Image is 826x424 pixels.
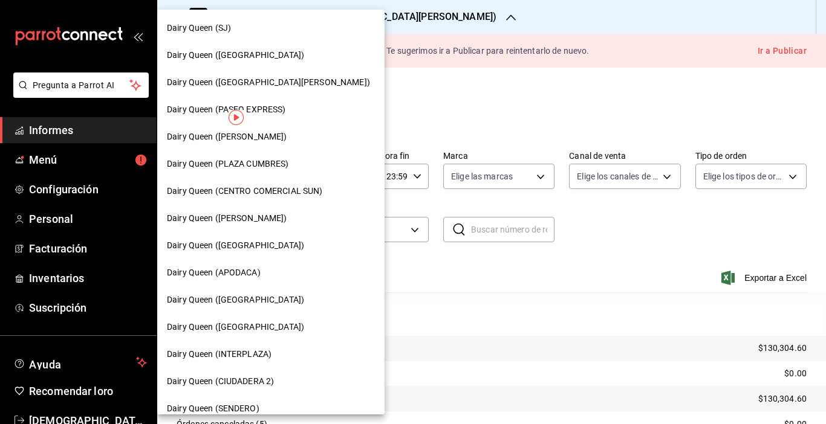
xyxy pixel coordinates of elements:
div: Dairy Queen (PASEO EXPRESS) [157,96,385,123]
div: Dairy Queen (SJ) [157,14,385,42]
div: Dairy Queen (SENDERO) [157,395,385,422]
div: Dairy Queen (CIUDADERA 2) [157,368,385,395]
font: Dairy Queen (SJ) [167,23,231,33]
font: Dairy Queen ([PERSON_NAME]) [167,213,287,223]
font: Dairy Queen (CENTRO COMERCIAL SUN) [167,186,322,196]
font: Dairy Queen (APODACA) [167,268,261,277]
div: Dairy Queen (INTERPLAZA) [157,341,385,368]
font: Dairy Queen (INTERPLAZA) [167,349,272,359]
div: Dairy Queen ([GEOGRAPHIC_DATA]) [157,42,385,69]
img: Marcador de información sobre herramientas [229,110,244,125]
div: Dairy Queen ([PERSON_NAME]) [157,123,385,150]
div: Dairy Queen (CENTRO COMERCIAL SUN) [157,178,385,205]
div: Dairy Queen (APODACA) [157,259,385,286]
div: Dairy Queen (PLAZA CUMBRES) [157,150,385,178]
font: Dairy Queen (SENDERO) [167,403,259,413]
font: Dairy Queen ([GEOGRAPHIC_DATA]) [167,240,304,250]
font: Dairy Queen ([GEOGRAPHIC_DATA]) [167,50,304,60]
font: Dairy Queen ([GEOGRAPHIC_DATA][PERSON_NAME]) [167,77,370,87]
font: Dairy Queen (CIUDADERA 2) [167,376,274,386]
font: Dairy Queen ([GEOGRAPHIC_DATA]) [167,295,304,304]
div: Dairy Queen ([GEOGRAPHIC_DATA][PERSON_NAME]) [157,69,385,96]
div: Dairy Queen ([PERSON_NAME]) [157,205,385,232]
font: Dairy Queen (PASEO EXPRESS) [167,104,286,114]
div: Dairy Queen ([GEOGRAPHIC_DATA]) [157,286,385,313]
font: Dairy Queen ([GEOGRAPHIC_DATA]) [167,322,304,332]
font: Dairy Queen ([PERSON_NAME]) [167,132,287,141]
font: Dairy Queen (PLAZA CUMBRES) [167,159,289,169]
div: Dairy Queen ([GEOGRAPHIC_DATA]) [157,232,385,259]
div: Dairy Queen ([GEOGRAPHIC_DATA]) [157,313,385,341]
